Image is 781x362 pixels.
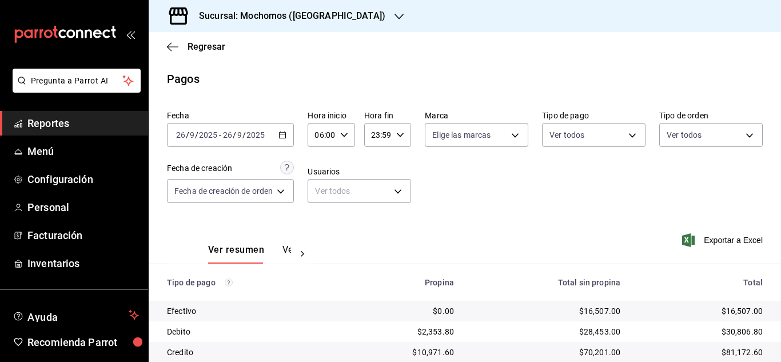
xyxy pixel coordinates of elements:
[167,326,331,337] div: Debito
[349,278,454,287] div: Propina
[639,347,763,358] div: $81,172.60
[308,168,411,176] label: Usuarios
[167,305,331,317] div: Efectivo
[27,335,139,350] span: Recomienda Parrot
[27,172,139,187] span: Configuración
[167,70,200,87] div: Pagos
[542,112,645,120] label: Tipo de pago
[308,112,354,120] label: Hora inicio
[27,308,124,322] span: Ayuda
[190,9,385,23] h3: Sucursal: Mochomos ([GEOGRAPHIC_DATA])
[208,244,264,264] button: Ver resumen
[186,130,189,140] span: /
[639,305,763,317] div: $16,507.00
[189,130,195,140] input: --
[364,112,411,120] label: Hora fin
[27,256,139,271] span: Inventarios
[27,228,139,243] span: Facturación
[27,144,139,159] span: Menú
[639,326,763,337] div: $30,806.80
[472,326,620,337] div: $28,453.00
[246,130,265,140] input: ----
[233,130,236,140] span: /
[167,347,331,358] div: Credito
[167,278,331,287] div: Tipo de pago
[237,130,242,140] input: --
[27,116,139,131] span: Reportes
[176,130,186,140] input: --
[425,112,528,120] label: Marca
[349,347,454,358] div: $10,971.60
[349,305,454,317] div: $0.00
[432,129,491,141] span: Elige las marcas
[472,278,620,287] div: Total sin propina
[198,130,218,140] input: ----
[667,129,702,141] span: Ver todos
[8,83,141,95] a: Pregunta a Parrot AI
[219,130,221,140] span: -
[174,185,273,197] span: Fecha de creación de orden
[167,162,232,174] div: Fecha de creación
[188,41,225,52] span: Regresar
[225,279,233,287] svg: Los pagos realizados con Pay y otras terminales son montos brutos.
[472,347,620,358] div: $70,201.00
[308,179,411,203] div: Ver todos
[27,200,139,215] span: Personal
[472,305,620,317] div: $16,507.00
[684,233,763,247] button: Exportar a Excel
[195,130,198,140] span: /
[13,69,141,93] button: Pregunta a Parrot AI
[659,112,763,120] label: Tipo de orden
[639,278,763,287] div: Total
[242,130,246,140] span: /
[126,30,135,39] button: open_drawer_menu
[31,75,123,87] span: Pregunta a Parrot AI
[222,130,233,140] input: --
[349,326,454,337] div: $2,353.80
[208,244,291,264] div: navigation tabs
[282,244,325,264] button: Ver pagos
[167,41,225,52] button: Regresar
[549,129,584,141] span: Ver todos
[167,112,294,120] label: Fecha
